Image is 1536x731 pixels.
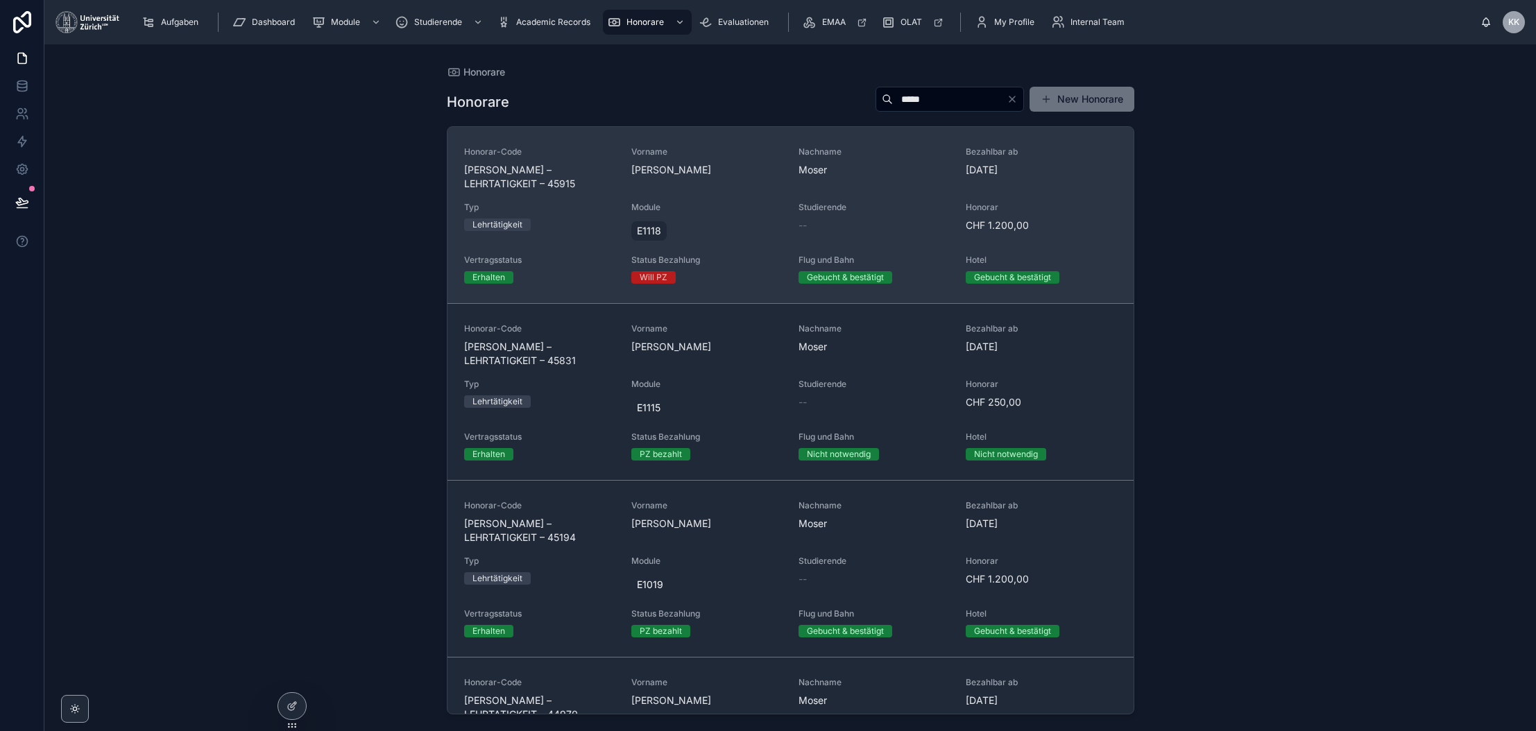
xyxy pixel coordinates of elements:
span: [PERSON_NAME] – LEHRTATIGKEIT – 45915 [464,163,615,191]
span: Moser [799,163,949,177]
span: Moser [799,694,949,707]
div: Nicht notwendig [807,448,871,461]
span: Flug und Bahn [799,608,949,619]
span: Nachname [799,500,949,511]
button: New Honorare [1030,87,1134,112]
span: -- [799,572,807,586]
span: Status Bezahlung [631,431,782,442]
a: Dashboard [228,10,305,35]
span: Honorar [966,202,1116,213]
span: Evaluationen [718,17,769,28]
div: Will PZ [640,271,667,284]
span: KK [1508,17,1519,28]
span: Vorname [631,500,782,511]
span: [PERSON_NAME] – LEHRTATIGKEIT – 44970 [464,694,615,721]
div: Lehrtätigkeit [472,395,522,408]
div: scrollable content [130,7,1480,37]
span: Bezahlbar ab [966,677,1116,688]
a: Internal Team [1047,10,1134,35]
a: E1019 [631,575,669,594]
div: Gebucht & bestätigt [974,625,1051,637]
span: E1019 [637,578,663,592]
span: Vorname [631,677,782,688]
span: Bezahlbar ab [966,146,1116,157]
span: [PERSON_NAME] [631,163,782,177]
a: Honorar-Code[PERSON_NAME] – LEHRTATIGKEIT – 45194Vorname[PERSON_NAME]NachnameMoserBezahlbar ab[DA... [447,480,1134,657]
div: Lehrtätigkeit [472,572,522,585]
span: [PERSON_NAME] [631,340,782,354]
span: Module [331,17,360,28]
a: Academic Records [493,10,600,35]
span: [PERSON_NAME] [631,694,782,707]
span: E1118 [637,224,661,238]
span: [PERSON_NAME] – LEHRTATIGKEIT – 45194 [464,517,615,544]
span: Studierende [414,17,462,28]
div: Lehrtätigkeit [472,218,522,231]
div: Erhalten [472,448,505,461]
div: Nicht notwendig [974,448,1038,461]
span: [DATE] [966,163,1116,177]
span: Nachname [799,677,949,688]
a: Aufgaben [137,10,208,35]
span: CHF 1.200,00 [966,572,1116,586]
span: CHF 1.200,00 [966,218,1116,232]
span: My Profile [994,17,1034,28]
span: Typ [464,556,615,567]
span: Academic Records [516,17,590,28]
span: Bezahlbar ab [966,500,1116,511]
span: EMAA [822,17,846,28]
span: Hotel [966,431,1116,442]
span: Honorar [966,556,1116,567]
span: Honorar-Code [464,677,615,688]
span: Typ [464,379,615,390]
span: Moser [799,340,949,354]
span: Vorname [631,323,782,334]
span: Vertragsstatus [464,255,615,266]
div: Gebucht & bestätigt [974,271,1051,284]
span: Moser [799,517,949,531]
button: Clear [1007,94,1023,105]
span: OLAT [901,17,922,28]
span: Internal Team [1070,17,1125,28]
span: Module [631,202,782,213]
span: Aufgaben [161,17,198,28]
div: PZ bezahlt [640,448,682,461]
span: [PERSON_NAME] – LEHRTATIGKEIT – 45831 [464,340,615,368]
span: -- [799,218,807,232]
span: Nachname [799,146,949,157]
div: Erhalten [472,625,505,637]
span: Studierende [799,202,949,213]
span: Honorar-Code [464,323,615,334]
span: Hotel [966,255,1116,266]
span: Honorar-Code [464,500,615,511]
span: Honorar-Code [464,146,615,157]
span: E1115 [637,401,660,415]
div: Erhalten [472,271,505,284]
a: My Profile [971,10,1044,35]
a: E1115 [631,398,666,418]
a: E1118 [631,221,667,241]
span: Status Bezahlung [631,608,782,619]
a: Evaluationen [694,10,778,35]
span: [DATE] [966,694,1116,707]
a: Honorar-Code[PERSON_NAME] – LEHRTATIGKEIT – 45915Vorname[PERSON_NAME]NachnameMoserBezahlbar ab[DA... [447,127,1134,303]
span: Hotel [966,608,1116,619]
span: Studierende [799,556,949,567]
span: Honorare [626,17,664,28]
span: Honorare [463,65,505,79]
span: Typ [464,202,615,213]
span: Nachname [799,323,949,334]
span: Bezahlbar ab [966,323,1116,334]
span: Studierende [799,379,949,390]
a: Studierende [391,10,490,35]
a: Honorare [603,10,692,35]
h1: Honorare [447,92,509,112]
div: PZ bezahlt [640,625,682,637]
span: Flug und Bahn [799,431,949,442]
div: Gebucht & bestätigt [807,625,884,637]
span: [DATE] [966,340,1116,354]
span: CHF 250,00 [966,395,1116,409]
span: Module [631,556,782,567]
span: [DATE] [966,517,1116,531]
a: Honorare [447,65,505,79]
